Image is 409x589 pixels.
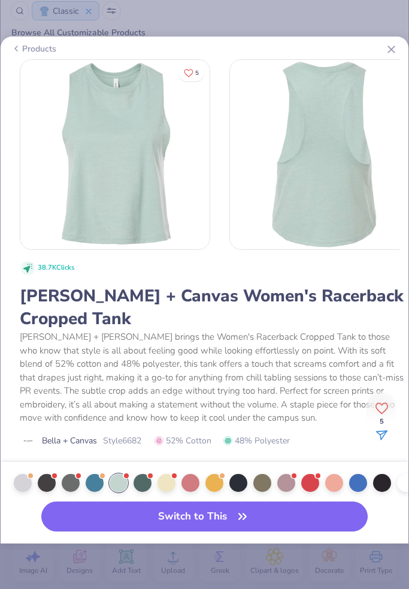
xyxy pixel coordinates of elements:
span: Bella + Canvas [42,434,97,447]
img: Front [20,60,210,249]
button: Switch to This [41,502,368,531]
span: 5 [195,70,199,75]
span: 48% Polyester [223,434,290,447]
img: brand logo [20,436,36,446]
button: Like [178,64,204,81]
span: Style 6682 [103,434,141,447]
button: share [375,428,388,440]
div: [PERSON_NAME] + [PERSON_NAME] brings the Women's Racerback Cropped Tank to those who know that st... [20,330,407,425]
button: Like [375,398,388,428]
span: 38.7K Clicks [38,263,74,273]
span: 5 [380,419,384,425]
div: Products [11,43,56,55]
div: [PERSON_NAME] + Canvas Women's Racerback Cropped Tank [20,285,407,330]
span: 52% Cotton [154,434,211,447]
